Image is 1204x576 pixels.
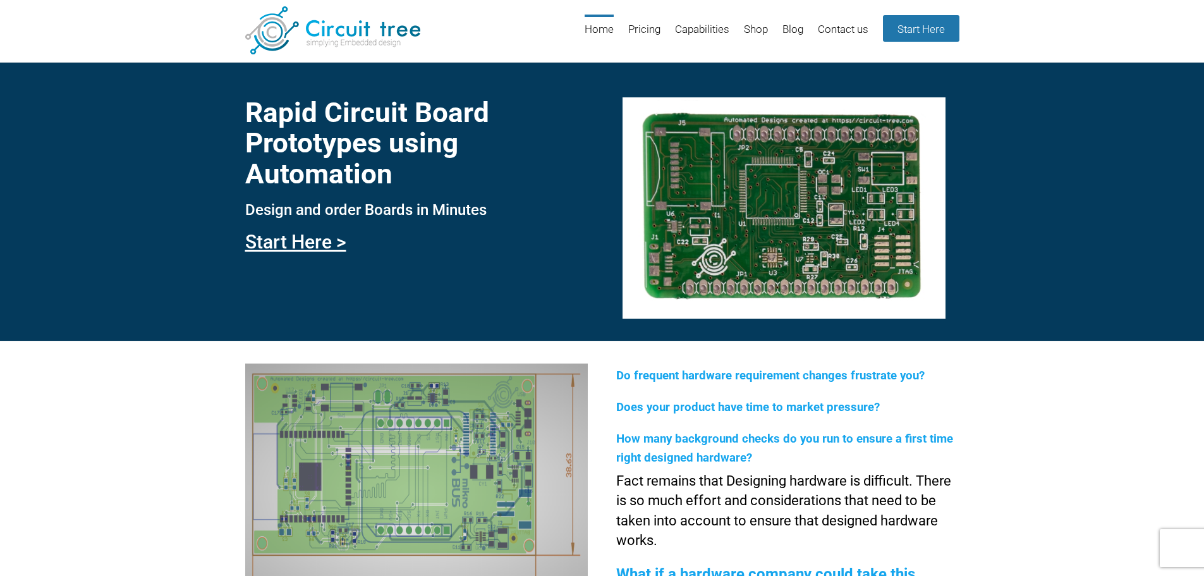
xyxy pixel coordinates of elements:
[616,400,880,414] span: Does your product have time to market pressure?
[818,15,868,56] a: Contact us
[245,231,346,253] a: Start Here >
[245,202,588,218] h3: Design and order Boards in Minutes
[616,432,953,465] span: How many background checks do you run to ensure a first time right designed hardware?
[616,471,959,551] p: Fact remains that Designing hardware is difficult. There is so much effort and considerations tha...
[744,15,768,56] a: Shop
[245,97,588,189] h1: Rapid Circuit Board Prototypes using Automation
[245,6,420,54] img: Circuit Tree
[883,15,959,42] a: Start Here
[782,15,803,56] a: Blog
[628,15,660,56] a: Pricing
[585,15,614,56] a: Home
[675,15,729,56] a: Capabilities
[616,369,925,383] span: Do frequent hardware requirement changes frustrate you?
